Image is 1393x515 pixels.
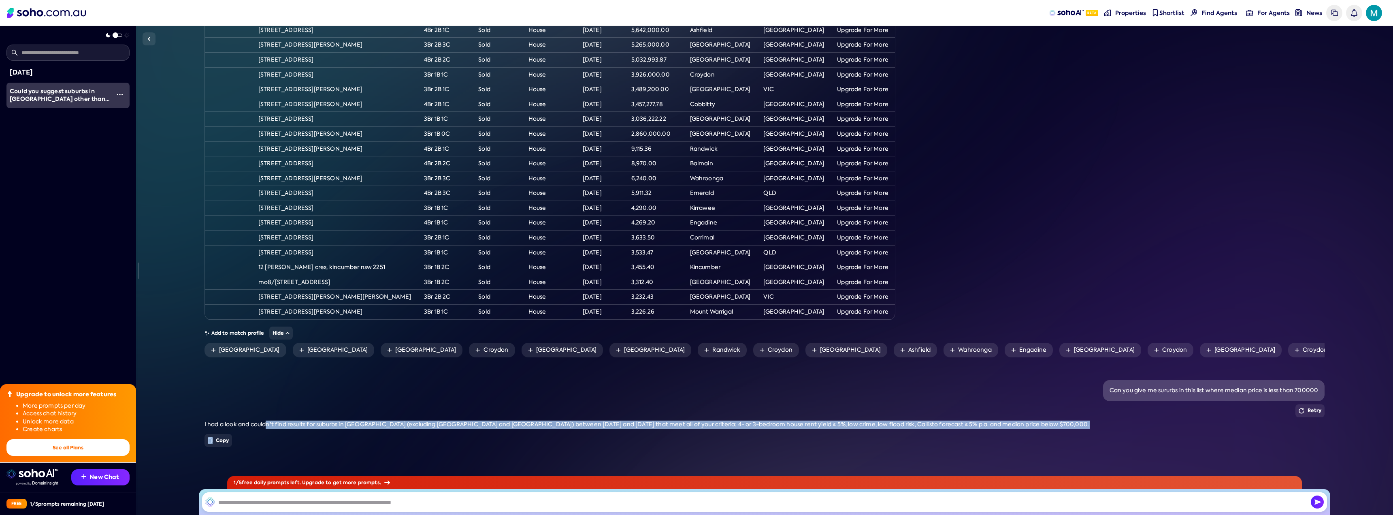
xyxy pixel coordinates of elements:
td: House [522,141,576,156]
button: Copy [204,434,232,447]
li: Access chat history [23,410,130,418]
td: 3,533.47 [625,245,684,260]
td: [STREET_ADDRESS] [252,52,417,67]
span: News [1306,9,1322,17]
div: [DATE] [10,67,126,78]
button: New Chat [71,469,130,485]
td: [DATE] [576,156,625,171]
td: [STREET_ADDRESS][PERSON_NAME] [252,126,417,141]
td: [STREET_ADDRESS][PERSON_NAME] [252,38,417,53]
td: Upgrade For More [831,275,895,290]
td: Upgrade For More [831,201,895,216]
td: Kincumber [684,260,757,275]
td: Upgrade For More [831,216,895,231]
td: [STREET_ADDRESS] [252,186,417,201]
a: [GEOGRAPHIC_DATA] [204,343,286,357]
td: [GEOGRAPHIC_DATA] [684,245,757,260]
td: [STREET_ADDRESS][PERSON_NAME] [252,171,417,186]
td: [GEOGRAPHIC_DATA] [757,171,831,186]
td: Upgrade For More [831,305,895,320]
td: Upgrade For More [831,112,895,127]
td: House [522,67,576,82]
td: Upgrade For More [831,141,895,156]
td: 3,633.50 [625,231,684,246]
td: Sold [472,186,522,201]
td: House [522,245,576,260]
a: Wahroonga [944,343,998,357]
td: [GEOGRAPHIC_DATA] [684,126,757,141]
td: House [522,171,576,186]
td: Upgrade For More [831,82,895,97]
img: properties-nav icon [1104,9,1111,16]
td: [GEOGRAPHIC_DATA] [757,112,831,127]
td: Sold [472,82,522,97]
span: Find Agents [1201,9,1237,17]
td: mo8/[STREET_ADDRESS] [252,275,417,290]
td: [STREET_ADDRESS][PERSON_NAME] [252,82,417,97]
td: Upgrade For More [831,126,895,141]
td: 8,970.00 [625,156,684,171]
a: Messages [1326,5,1342,21]
img: Find agents icon [1191,9,1197,16]
td: [GEOGRAPHIC_DATA] [757,52,831,67]
td: House [522,186,576,201]
td: Corrimal [684,231,757,246]
td: 4Br 2B 1C [417,141,472,156]
td: Sold [472,112,522,127]
button: Hide [269,327,293,340]
td: Upgrade For More [831,52,895,67]
td: Upgrade For More [831,23,895,38]
a: Notifications [1346,5,1362,21]
td: Upgrade For More [831,156,895,171]
img: shortlist-nav icon [1152,9,1159,16]
td: 3Br 1B 1C [417,305,472,320]
td: Sold [472,126,522,141]
td: [STREET_ADDRESS][PERSON_NAME] [252,305,417,320]
a: Croydon [753,343,799,357]
td: 12 [PERSON_NAME] cres, kincumber nsw 2251 [252,260,417,275]
td: [GEOGRAPHIC_DATA] [757,275,831,290]
td: 3Br 2B 3C [417,38,472,53]
td: 5,032,993.87 [625,52,684,67]
td: 4Br 2B 2C [417,52,472,67]
div: Could you suggest suburbs in metropolitan australia other than NT and Tasmania where 4/3 bedroom ... [10,88,110,103]
td: [DATE] [576,290,625,305]
td: [STREET_ADDRESS] [252,23,417,38]
td: Mount Warrigal [684,305,757,320]
img: sohoai logo [6,469,58,479]
td: House [522,260,576,275]
td: [DATE] [576,275,625,290]
img: SohoAI logo black [205,497,215,507]
td: House [522,126,576,141]
td: 4Br 2B 1C [417,97,472,112]
img: Data provided by Domain Insight [16,481,58,485]
td: Engadine [684,216,757,231]
td: 3Br 2B 2C [417,290,472,305]
td: 3,226.26 [625,305,684,320]
td: Sold [472,201,522,216]
img: More icon [117,91,123,98]
td: [GEOGRAPHIC_DATA] [757,97,831,112]
td: 4Br 1B 1C [417,216,472,231]
td: 4Br 2B 1C [417,23,472,38]
td: 4,269.20 [625,216,684,231]
td: Sold [472,245,522,260]
td: [DATE] [576,112,625,127]
td: 3,036,222.22 [625,112,684,127]
td: House [522,156,576,171]
td: House [522,216,576,231]
img: for-agents-nav icon [1246,9,1253,16]
td: House [522,231,576,246]
a: Croydon [469,343,515,357]
td: Sold [472,67,522,82]
td: [DATE] [576,52,625,67]
td: 4Br 2B 2C [417,156,472,171]
td: [GEOGRAPHIC_DATA] [684,112,757,127]
td: [GEOGRAPHIC_DATA] [757,305,831,320]
td: [GEOGRAPHIC_DATA] [757,126,831,141]
td: [DATE] [576,82,625,97]
td: Sold [472,290,522,305]
a: [GEOGRAPHIC_DATA] [522,343,603,357]
td: [STREET_ADDRESS][PERSON_NAME] [252,141,417,156]
td: [STREET_ADDRESS] [252,201,417,216]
